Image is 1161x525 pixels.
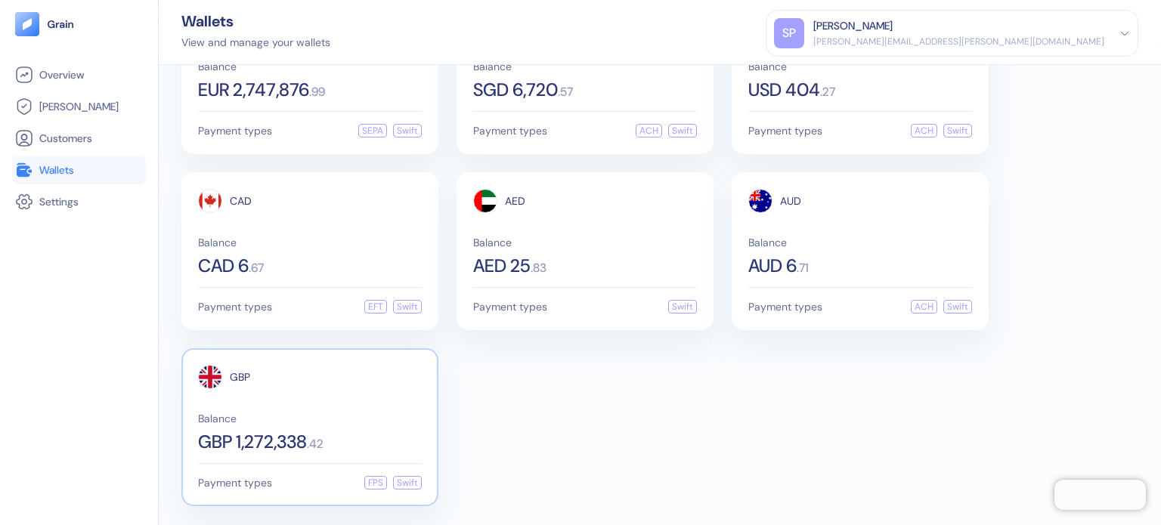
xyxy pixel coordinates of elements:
span: Payment types [198,301,272,312]
span: Settings [39,194,79,209]
span: AED 25 [473,257,531,275]
img: logo-tablet-V2.svg [15,12,39,36]
span: Balance [748,237,972,248]
span: . 83 [531,262,546,274]
div: ACH [911,300,937,313]
div: View and manage your wallets [181,35,330,51]
a: Overview [15,66,143,84]
div: ACH [636,124,662,137]
div: Swift [943,124,972,137]
div: Swift [668,124,697,137]
span: Payment types [473,125,547,136]
span: Balance [473,237,697,248]
span: EUR 2,747,876 [198,81,309,99]
span: . 67 [249,262,264,274]
span: SGD 6,720 [473,81,558,99]
span: Balance [748,61,972,72]
div: Swift [943,300,972,313]
span: Overview [39,67,84,82]
a: Customers [15,129,143,147]
span: AUD 6 [748,257,797,275]
span: USD 404 [748,81,820,99]
span: Payment types [198,477,272,488]
div: EFT [364,300,387,313]
span: AUD [780,196,801,206]
div: SEPA [358,124,387,137]
div: [PERSON_NAME] [813,18,893,34]
div: FPS [364,476,387,489]
div: SP [774,18,804,48]
span: . 71 [797,262,809,274]
div: Swift [393,124,422,137]
img: logo [47,19,75,29]
span: GBP [230,372,250,382]
span: Payment types [748,301,822,312]
span: Payment types [473,301,547,312]
iframe: Chatra live chat [1054,480,1146,510]
span: . 27 [820,86,835,98]
span: Balance [473,61,697,72]
a: Wallets [15,161,143,179]
div: Swift [668,300,697,313]
span: Balance [198,61,422,72]
div: ACH [911,124,937,137]
span: . 42 [307,438,324,450]
a: [PERSON_NAME] [15,97,143,116]
a: Settings [15,193,143,211]
span: AED [505,196,525,206]
div: [PERSON_NAME][EMAIL_ADDRESS][PERSON_NAME][DOMAIN_NAME] [813,35,1104,48]
span: Payment types [198,125,272,136]
span: CAD [230,196,252,206]
span: Customers [39,131,92,146]
span: . 57 [558,86,573,98]
span: [PERSON_NAME] [39,99,119,114]
div: Swift [393,476,422,489]
span: GBP 1,272,338 [198,433,307,451]
div: Swift [393,300,422,313]
span: Wallets [39,162,74,178]
span: Payment types [748,125,822,136]
span: CAD 6 [198,257,249,275]
span: Balance [198,413,422,424]
span: Balance [198,237,422,248]
div: Wallets [181,14,330,29]
span: . 99 [309,86,325,98]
